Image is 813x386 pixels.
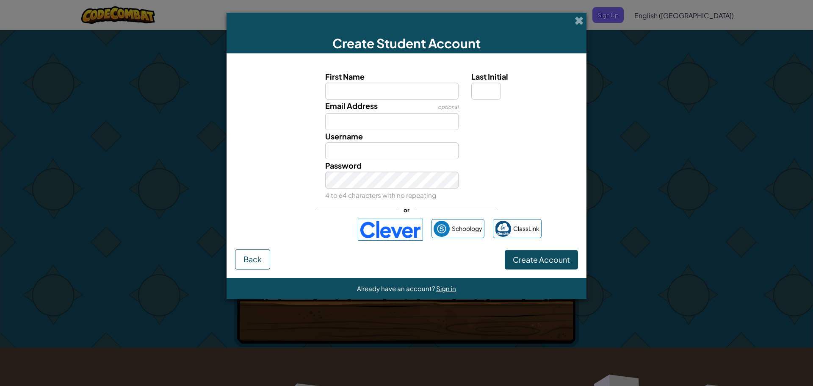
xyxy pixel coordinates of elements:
span: optional [438,104,459,110]
span: Already have an account? [357,284,436,292]
img: classlink-logo-small.png [495,221,511,237]
img: clever-logo-blue.png [358,219,423,241]
span: Password [325,161,362,170]
span: ClassLink [513,222,539,235]
span: Back [243,254,262,264]
span: Email Address [325,101,378,111]
iframe: Sign in with Google Button [267,220,354,239]
a: Sign in [436,284,456,292]
button: Create Account [505,250,578,269]
span: or [399,204,414,216]
img: schoology.png [434,221,450,237]
span: Last Initial [471,72,508,81]
span: Username [325,131,363,141]
button: Back [235,249,270,269]
span: Create Student Account [332,35,481,51]
span: Create Account [513,255,570,264]
span: Schoology [452,222,482,235]
span: First Name [325,72,365,81]
small: 4 to 64 characters with no repeating [325,191,436,199]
